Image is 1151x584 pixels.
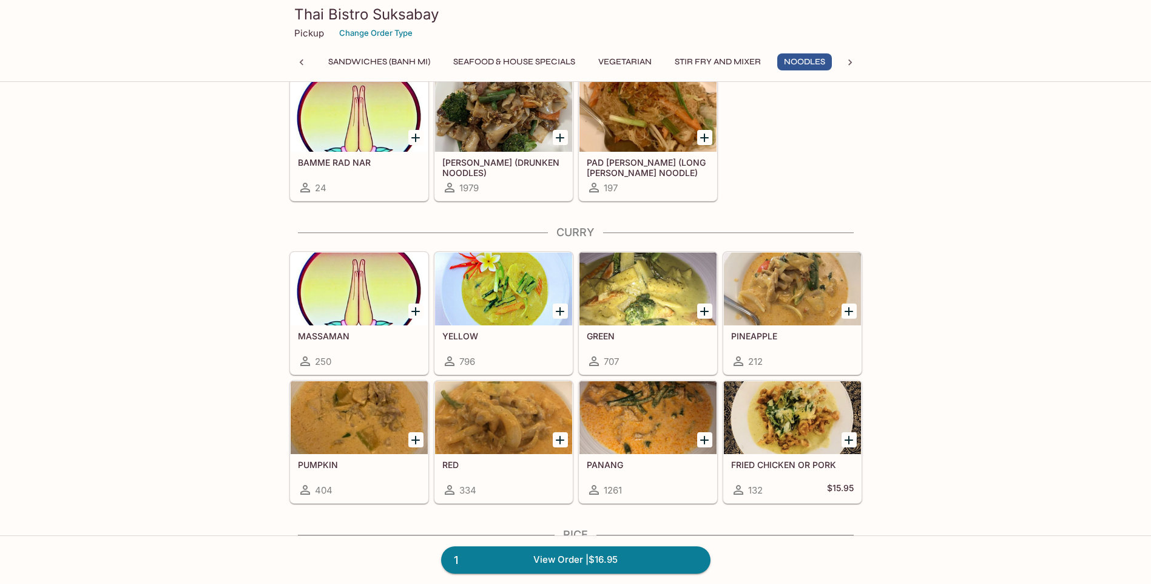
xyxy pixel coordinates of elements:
[748,356,763,367] span: 212
[827,483,854,497] h5: $15.95
[289,528,862,542] h4: Rice
[434,78,573,201] a: [PERSON_NAME] (DRUNKEN NOODLES)1979
[604,182,618,194] span: 197
[592,53,658,70] button: Vegetarian
[294,27,324,39] p: Pickup
[553,432,568,447] button: Add RED
[723,252,862,375] a: PINEAPPLE212
[408,432,424,447] button: Add PUMPKIN
[290,78,428,201] a: BAMME RAD NAR24
[435,381,572,454] div: RED
[579,79,717,152] div: PAD WOON SEN (LONG RICE NOODLE)
[289,226,862,239] h4: Curry
[587,157,709,177] h5: PAD [PERSON_NAME] (LONG [PERSON_NAME] NOODLE)
[442,157,565,177] h5: [PERSON_NAME] (DRUNKEN NOODLES)
[579,381,717,454] div: PANANG
[731,460,854,470] h5: FRIED CHICKEN OR PORK
[434,381,573,503] a: RED334
[697,130,712,145] button: Add PAD WOON SEN (LONG RICE NOODLE)
[748,484,763,496] span: 132
[291,79,428,152] div: BAMME RAD NAR
[579,381,717,503] a: PANANG1261
[697,432,712,447] button: Add PANANG
[553,130,568,145] button: Add KEE MAO (DRUNKEN NOODLES)
[604,484,622,496] span: 1261
[435,79,572,152] div: KEE MAO (DRUNKEN NOODLES)
[291,381,428,454] div: PUMPKIN
[315,356,331,367] span: 250
[290,252,428,375] a: MASSAMAN250
[697,304,712,319] button: Add GREEN
[294,5,857,24] h3: Thai Bistro Suksabay
[604,356,619,367] span: 707
[842,304,857,319] button: Add PINEAPPLE
[322,53,437,70] button: Sandwiches (Banh Mi)
[459,484,476,496] span: 334
[298,157,420,168] h5: BAMME RAD NAR
[579,78,717,201] a: PAD [PERSON_NAME] (LONG [PERSON_NAME] NOODLE)197
[434,252,573,375] a: YELLOW796
[587,460,709,470] h5: PANANG
[442,331,565,341] h5: YELLOW
[447,552,465,569] span: 1
[447,53,582,70] button: Seafood & House Specials
[442,460,565,470] h5: RED
[315,484,332,496] span: 404
[459,182,479,194] span: 1979
[459,356,475,367] span: 796
[724,253,861,325] div: PINEAPPLE
[587,331,709,341] h5: GREEN
[290,381,428,503] a: PUMPKIN404
[731,331,854,341] h5: PINEAPPLE
[553,304,568,319] button: Add YELLOW
[334,24,418,42] button: Change Order Type
[298,331,420,341] h5: MASSAMAN
[441,546,711,573] a: 1View Order |$16.95
[723,381,862,503] a: FRIED CHICKEN OR PORK132$15.95
[298,460,420,470] h5: PUMPKIN
[291,253,428,325] div: MASSAMAN
[724,381,861,454] div: FRIED CHICKEN OR PORK
[579,253,717,325] div: GREEN
[842,432,857,447] button: Add FRIED CHICKEN OR PORK
[315,182,326,194] span: 24
[777,53,832,70] button: Noodles
[408,304,424,319] button: Add MASSAMAN
[408,130,424,145] button: Add BAMME RAD NAR
[668,53,768,70] button: Stir Fry and Mixer
[435,253,572,325] div: YELLOW
[579,252,717,375] a: GREEN707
